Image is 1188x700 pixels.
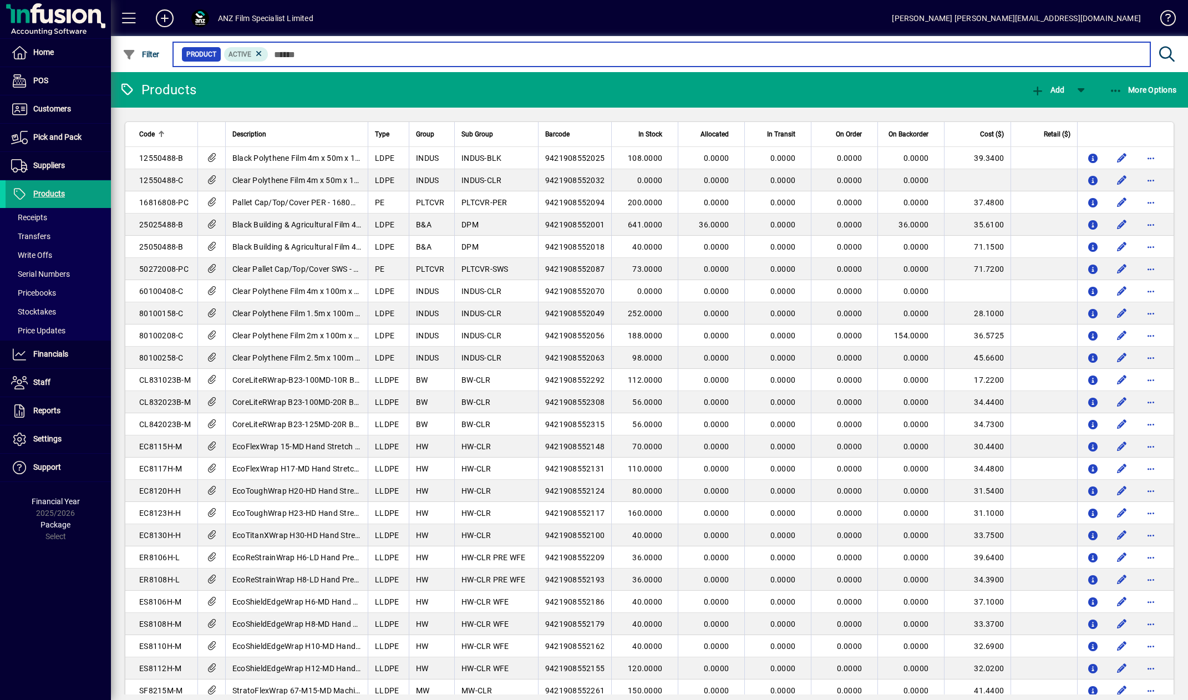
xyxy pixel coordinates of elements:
[704,176,729,185] span: 0.0000
[6,67,111,95] a: POS
[416,176,439,185] span: INDUS
[944,347,1011,369] td: 45.6600
[903,176,929,185] span: 0.0000
[375,265,385,273] span: PE
[232,331,374,340] span: Clear Polythene Film 2m x 100m x 80mu
[837,376,862,384] span: 0.0000
[1142,482,1160,500] button: More options
[461,398,491,407] span: BW-CLR
[461,442,491,451] span: HW-CLR
[232,220,419,229] span: Black Building & Agricultural Film 4m x 25m x 250mu
[232,309,382,318] span: Clear Polythene Film 1.5m x 100m x 80mu
[545,398,605,407] span: 9421908552308
[704,464,729,473] span: 0.0000
[837,265,862,273] span: 0.0000
[1142,371,1160,389] button: More options
[632,353,662,362] span: 98.0000
[6,39,111,67] a: Home
[1113,371,1131,389] button: Edit
[232,242,419,251] span: Black Building & Agricultural Film 4m x 50m x 250mu
[545,420,605,429] span: 9421908552315
[232,198,513,207] span: Pallet Cap/Top/Cover PER - 1680mm X 1680mm - (250 Perforated Sheets/Roll)
[894,331,928,340] span: 154.0000
[11,213,47,222] span: Receipts
[545,309,605,318] span: 9421908552049
[1142,504,1160,522] button: More options
[1142,549,1160,566] button: More options
[638,128,662,140] span: In Stock
[139,154,184,163] span: 12550488-B
[1113,482,1131,500] button: Edit
[1044,128,1070,140] span: Retail ($)
[232,128,266,140] span: Description
[461,198,507,207] span: PLTCVR-PER
[1113,682,1131,699] button: Edit
[837,154,862,163] span: 0.0000
[944,324,1011,347] td: 36.5725
[416,198,445,207] span: PLTCVR
[903,442,929,451] span: 0.0000
[139,198,189,207] span: 16816808-PC
[6,227,111,246] a: Transfers
[416,242,431,251] span: B&A
[1142,526,1160,544] button: More options
[545,128,570,140] span: Barcode
[1113,149,1131,167] button: Edit
[6,341,111,368] a: Financials
[375,464,399,473] span: LLDPE
[461,242,479,251] span: DPM
[11,270,70,278] span: Serial Numbers
[1142,282,1160,300] button: More options
[139,220,184,229] span: 25025488-B
[837,198,862,207] span: 0.0000
[770,287,796,296] span: 0.0000
[120,44,163,64] button: Filter
[33,48,54,57] span: Home
[770,198,796,207] span: 0.0000
[837,176,862,185] span: 0.0000
[545,154,605,163] span: 9421908552025
[704,287,729,296] span: 0.0000
[1142,571,1160,589] button: More options
[1142,460,1160,478] button: More options
[1113,415,1131,433] button: Edit
[1113,504,1131,522] button: Edit
[1113,615,1131,633] button: Edit
[375,420,399,429] span: LLDPE
[837,398,862,407] span: 0.0000
[944,435,1011,458] td: 30.4400
[6,369,111,397] a: Staff
[1113,571,1131,589] button: Edit
[1142,637,1160,655] button: More options
[11,232,50,241] span: Transfers
[1113,460,1131,478] button: Edit
[704,309,729,318] span: 0.0000
[632,398,662,407] span: 56.0000
[837,331,862,340] span: 0.0000
[182,8,218,28] button: Profile
[628,464,662,473] span: 110.0000
[1113,260,1131,278] button: Edit
[139,176,184,185] span: 12550488-C
[33,161,65,170] span: Suppliers
[416,154,439,163] span: INDUS
[1142,327,1160,344] button: More options
[628,220,662,229] span: 641.0000
[461,265,509,273] span: PLTCVR-SWS
[837,420,862,429] span: 0.0000
[139,464,182,473] span: EC8117H-M
[944,236,1011,258] td: 71.1500
[461,464,491,473] span: HW-CLR
[461,420,491,429] span: BW-CLR
[1113,282,1131,300] button: Edit
[944,458,1011,480] td: 34.4800
[461,309,501,318] span: INDUS-CLR
[1152,2,1174,38] a: Knowledge Base
[770,420,796,429] span: 0.0000
[33,406,60,415] span: Reports
[461,220,479,229] span: DPM
[232,464,513,473] span: EcoFlexWrap H17-MD Hand Stretch Film 500mm x 450m 17mu (4Rolls/Carton)
[1142,615,1160,633] button: More options
[232,128,361,140] div: Description
[33,434,62,443] span: Settings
